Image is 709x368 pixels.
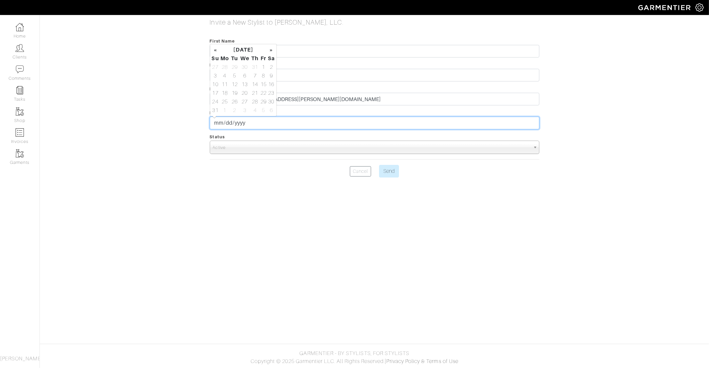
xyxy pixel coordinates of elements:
td: 27 [239,97,250,106]
td: 28 [219,63,230,71]
th: Tu [230,54,239,63]
td: 10 [211,80,219,89]
td: 29 [260,97,267,106]
th: Su [211,54,219,63]
h5: Invite a New Stylist to [PERSON_NAME], LLC. [210,18,539,26]
td: 28 [250,97,260,106]
td: 7 [250,71,260,80]
td: 31 [211,106,219,115]
span: First Name [210,39,235,44]
th: [DATE] [219,46,268,54]
td: 4 [219,71,230,80]
td: 6 [268,106,275,115]
th: » [268,46,275,54]
span: Copyright © 2025 Garmentier LLC. All Rights Reserved. [251,358,385,364]
td: 1 [219,106,230,115]
td: 4 [250,106,260,115]
td: 18 [219,89,230,97]
td: 6 [239,71,250,80]
td: 14 [250,80,260,89]
td: 3 [211,71,219,80]
img: garmentier-logo-header-white-b43fb05a5012e4ada735d5af1a66efaba907eab6374d6393d1fbf88cb4ef424d.png [635,2,695,13]
td: 20 [239,89,250,97]
img: garments-icon-b7da505a4dc4fd61783c78ac3ca0ef83fa9d6f193b1c9dc38574b1d14d53ca28.png [16,107,24,116]
td: 24 [211,97,219,106]
td: 17 [211,89,219,97]
th: Fr [260,54,267,63]
a: Cancel [350,166,371,177]
span: Status [210,134,225,139]
td: 5 [230,71,239,80]
td: 30 [268,97,275,106]
td: 11 [219,80,230,89]
img: garments-icon-b7da505a4dc4fd61783c78ac3ca0ef83fa9d6f193b1c9dc38574b1d14d53ca28.png [16,149,24,158]
td: 19 [230,89,239,97]
input: Send [379,165,399,178]
td: 1 [260,63,267,71]
td: 26 [230,97,239,106]
td: 13 [239,80,250,89]
img: comment-icon-a0a6a9ef722e966f86d9cbdc48e553b5cf19dbc54f86b18d962a5391bc8f6eb6.png [16,65,24,73]
td: 2 [268,63,275,71]
td: 5 [260,106,267,115]
span: Active [213,141,530,154]
img: orders-icon-0abe47150d42831381b5fb84f609e132dff9fe21cb692f30cb5eec754e2cba89.png [16,128,24,137]
td: 27 [211,63,219,71]
td: 15 [260,80,267,89]
td: 21 [250,89,260,97]
td: 31 [250,63,260,71]
img: clients-icon-6bae9207a08558b7cb47a8932f037763ab4055f8c8b6bfacd5dc20c3e0201464.png [16,44,24,52]
th: Sa [268,54,275,63]
th: Mo [219,54,230,63]
td: 23 [268,89,275,97]
th: We [239,54,250,63]
img: dashboard-icon-dbcd8f5a0b271acd01030246c82b418ddd0df26cd7fceb0bd07c9910d44c42f6.png [16,23,24,31]
img: gear-icon-white-bd11855cb880d31180b6d7d6211b90ccbf57a29d726f0c71d8c61bd08dd39cc2.png [695,3,704,12]
th: Th [250,54,260,63]
td: 29 [230,63,239,71]
td: 25 [219,97,230,106]
td: 16 [268,80,275,89]
td: 8 [260,71,267,80]
th: « [211,46,219,54]
td: 9 [268,71,275,80]
td: 2 [230,106,239,115]
img: reminder-icon-8004d30b9f0a5d33ae49ab947aed9ed385cf756f9e5892f1edd6e32f2345188e.png [16,86,24,94]
td: 30 [239,63,250,71]
td: 3 [239,106,250,115]
a: Privacy Policy & Terms of Use [387,358,458,364]
td: 12 [230,80,239,89]
td: 22 [260,89,267,97]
